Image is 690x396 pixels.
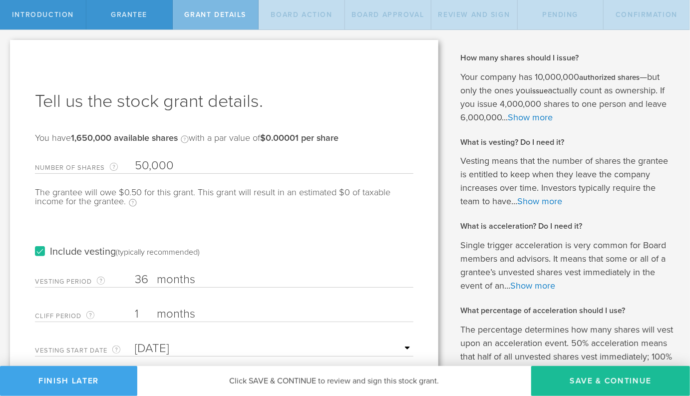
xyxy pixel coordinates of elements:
span: with a par value of [189,132,339,143]
div: You have [35,133,339,153]
label: months [157,272,257,289]
h2: What is acceleration? Do I need it? [460,221,675,232]
input: Number of months [135,307,413,322]
span: Review and Sign [438,10,510,19]
label: Vesting Start Date [35,345,135,356]
input: Required [135,158,413,173]
b: $0.00001 per share [260,132,339,143]
span: Introduction [12,10,74,19]
b: issue [530,86,548,95]
label: months [157,307,257,324]
div: The grantee will owe $0.50 for this grant. This grant will result in an estimated $0 of taxable i... [35,188,413,217]
span: Grant Details [185,10,247,19]
h2: What percentage of acceleration should I use? [460,305,675,316]
label: Vesting Period [35,276,135,287]
b: authorized shares [579,73,640,82]
a: Show more [508,112,553,123]
h2: How many shares should I issue? [460,52,675,63]
label: Number of Shares [35,162,135,173]
div: (typically recommended) [116,247,200,257]
span: Board Approval [351,10,424,19]
b: 1,650,000 available shares [71,132,178,143]
span: Pending [542,10,578,19]
p: Vesting means that the number of shares the grantee is entitled to keep when they leave the compa... [460,154,675,208]
label: Cliff Period [35,310,135,322]
input: Required [135,341,413,356]
a: Show more [517,196,562,207]
span: Board Action [271,10,333,19]
h2: What is vesting? Do I need it? [460,137,675,148]
label: Include vesting [35,247,200,257]
a: Show more [503,365,548,376]
p: The percentage determines how many shares will vest upon an acceleration event. 50% acceleration ... [460,323,675,377]
button: Save & Continue [531,366,690,396]
span: Confirmation [616,10,678,19]
p: Your company has 10,000,000 —but only the ones you actually count as ownership. If you issue 4,00... [460,70,675,124]
div: Click SAVE & CONTINUE to review and sign this stock grant. [137,366,531,396]
a: Show more [510,280,555,291]
p: Single trigger acceleration is very common for Board members and advisors. It means that some or ... [460,239,675,293]
span: Grantee [111,10,147,19]
h1: Tell us the stock grant details. [35,89,413,113]
input: Number of months [135,272,413,287]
